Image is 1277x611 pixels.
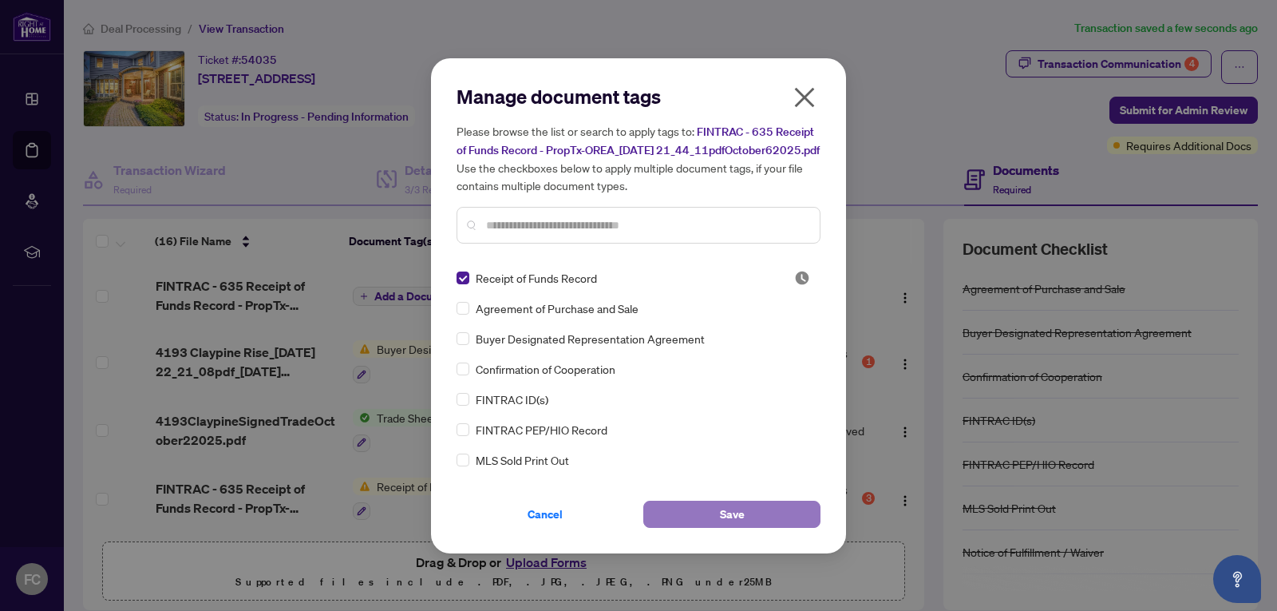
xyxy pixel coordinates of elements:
[476,269,597,287] span: Receipt of Funds Record
[457,501,634,528] button: Cancel
[528,502,563,527] span: Cancel
[476,330,705,347] span: Buyer Designated Representation Agreement
[643,501,820,528] button: Save
[476,300,638,317] span: Agreement of Purchase and Sale
[476,451,569,469] span: MLS Sold Print Out
[476,421,607,438] span: FINTRAC PEP/HIO Record
[457,122,820,194] h5: Please browse the list or search to apply tags to: Use the checkboxes below to apply multiple doc...
[1213,555,1261,603] button: Open asap
[457,84,820,109] h2: Manage document tags
[794,270,810,286] img: status
[476,360,615,378] span: Confirmation of Cooperation
[476,391,548,408] span: FINTRAC ID(s)
[720,502,745,527] span: Save
[457,125,820,157] span: FINTRAC - 635 Receipt of Funds Record - PropTx-OREA_[DATE] 21_44_11pdfOctober62025.pdf
[794,270,810,286] span: Pending Review
[792,85,817,110] span: close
